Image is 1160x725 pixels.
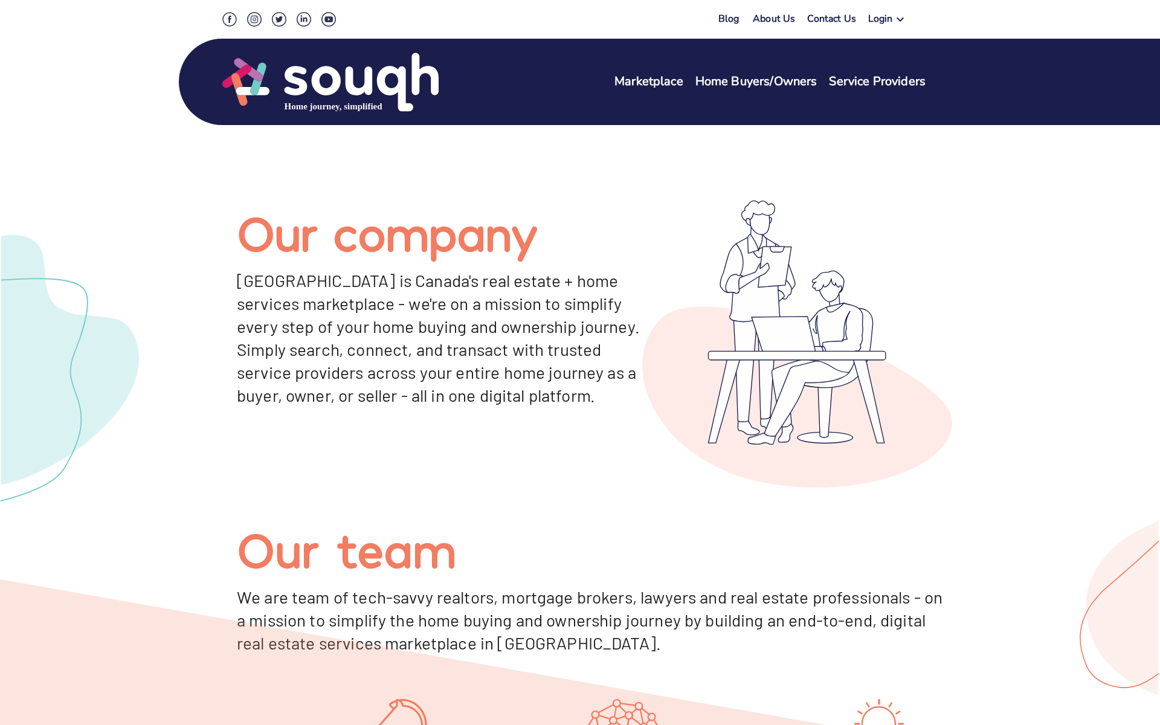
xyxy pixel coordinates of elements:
[829,73,926,91] a: Service Providers
[614,73,683,91] a: Marketplace
[753,12,795,30] a: About Us
[642,200,952,488] img: Digital Real Estate Services - Souqh
[718,12,739,25] a: Blog
[695,73,817,91] a: Home Buyers/Owners
[222,51,439,113] img: Souqh Logo
[272,12,286,27] img: Twitter Social Icon
[321,12,336,27] img: Youtube Social Icon
[868,12,893,30] div: Login
[208,585,952,654] div: We are team of tech-savvy realtors, mortgage brokers, lawyers and real estate professionals - on ...
[237,269,642,407] div: [GEOGRAPHIC_DATA] is Canada's real estate + home services marketplace - we're on a mission to sim...
[247,12,262,27] img: Instagram Social Icon
[208,526,457,571] div: Our team
[807,12,856,30] a: Contact Us
[237,210,642,254] h1: Our company
[297,12,311,27] img: LinkedIn Social Icon
[222,12,237,27] img: Facebook Social Icon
